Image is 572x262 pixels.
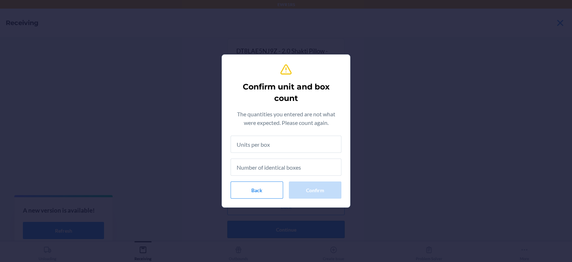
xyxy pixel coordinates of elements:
[231,136,341,153] input: Units per box
[231,110,341,127] p: The quantities you entered are not what were expected. Please count again.
[231,181,283,199] button: Back
[231,159,341,176] input: Number of identical boxes
[233,81,339,104] h2: Confirm unit and box count
[289,181,341,199] button: Confirm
